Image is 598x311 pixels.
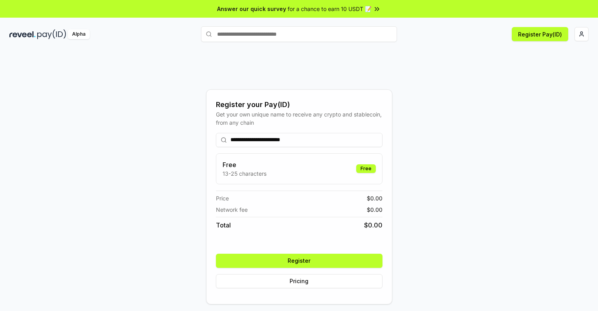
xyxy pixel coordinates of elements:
[367,194,382,202] span: $ 0.00
[367,206,382,214] span: $ 0.00
[216,99,382,110] div: Register your Pay(ID)
[512,27,568,41] button: Register Pay(ID)
[216,206,248,214] span: Network fee
[37,29,66,39] img: pay_id
[223,169,266,178] p: 13-25 characters
[223,160,266,169] h3: Free
[9,29,36,39] img: reveel_dark
[216,254,382,268] button: Register
[68,29,90,39] div: Alpha
[288,5,371,13] span: for a chance to earn 10 USDT 📝
[356,164,376,173] div: Free
[216,274,382,288] button: Pricing
[217,5,286,13] span: Answer our quick survey
[216,220,231,230] span: Total
[216,110,382,127] div: Get your own unique name to receive any crypto and stablecoin, from any chain
[216,194,229,202] span: Price
[364,220,382,230] span: $ 0.00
